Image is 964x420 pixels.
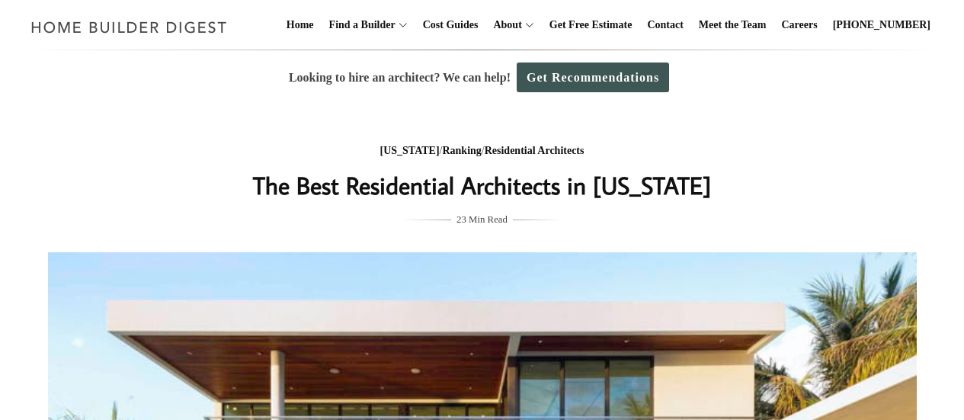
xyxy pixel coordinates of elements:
[280,1,320,50] a: Home
[827,1,937,50] a: [PHONE_NUMBER]
[442,145,481,156] a: Ranking
[487,1,521,50] a: About
[178,167,786,204] h1: The Best Residential Architects in [US_STATE]
[323,1,396,50] a: Find a Builder
[380,145,440,156] a: [US_STATE]
[776,1,824,50] a: Careers
[178,142,786,161] div: / /
[543,1,639,50] a: Get Free Estimate
[641,1,689,50] a: Contact
[485,145,584,156] a: Residential Architects
[456,211,508,228] span: 23 Min Read
[24,12,234,42] img: Home Builder Digest
[417,1,485,50] a: Cost Guides
[693,1,773,50] a: Meet the Team
[517,63,669,92] a: Get Recommendations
